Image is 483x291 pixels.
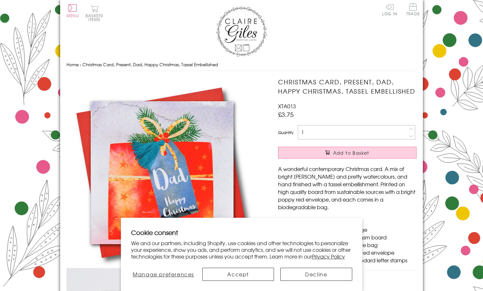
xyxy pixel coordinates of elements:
a: Home [66,61,79,67]
button: Add to Basket [278,147,416,159]
button: Decline [280,268,352,281]
span: 0 items [88,13,103,22]
button: Basket0 items [86,5,103,21]
a: Log In [382,3,397,16]
p: We and our partners, including Shopify, use cookies and other technologies to personalize your ex... [131,240,352,259]
img: Claire Giles Greetings Cards [216,6,267,57]
button: Manage preferences [131,268,196,281]
span: £3.75 [278,110,294,119]
span: Add to Basket [333,150,369,156]
p: A wonderful contemporary Christmas card. A mix of bright [PERSON_NAME] and pretty watercolours, a... [278,165,416,211]
span: Menu [66,13,79,18]
span: Trade [406,3,420,16]
button: Menu [66,4,79,18]
img: Christmas Card, Present, Dad, Happy Christmas, Tassel Embellished [66,77,257,268]
h1: Christmas Card, Present, Dad, Happy Christmas, Tassel Embellished [278,77,416,96]
button: Accept [202,268,274,281]
a: Privacy Policy [312,252,345,260]
h2: Cookie consent [131,228,352,237]
span: › [80,61,81,67]
a: Trade [406,3,420,17]
label: Quantity [278,130,293,135]
span: Christmas Card, Present, Dad, Happy Christmas, Tassel Embellished [82,61,218,67]
span: XTA013 [278,102,296,110]
nav: breadcrumbs [66,58,416,71]
span: Manage preferences [133,270,194,278]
